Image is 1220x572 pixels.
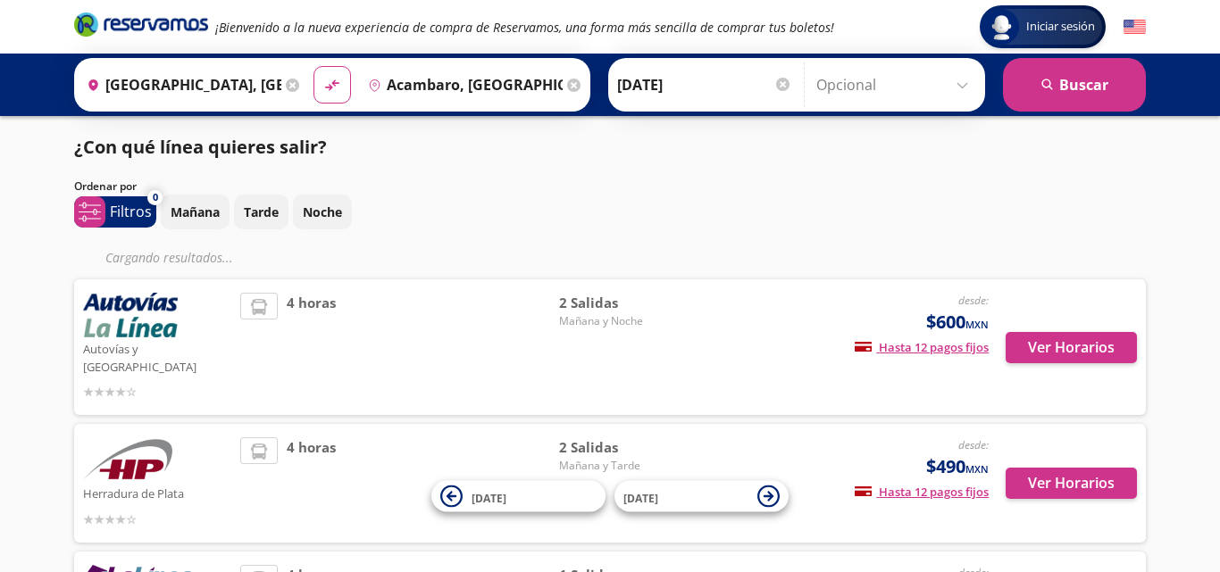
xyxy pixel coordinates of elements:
[83,482,231,503] p: Herradura de Plata
[244,203,279,221] p: Tarde
[153,190,158,205] span: 0
[965,462,989,476] small: MXN
[614,481,789,512] button: [DATE]
[74,11,208,37] i: Brand Logo
[171,203,220,221] p: Mañana
[472,490,506,505] span: [DATE]
[1019,18,1102,36] span: Iniciar sesión
[965,318,989,331] small: MXN
[926,453,989,480] span: $490
[234,195,288,229] button: Tarde
[287,293,336,402] span: 4 horas
[855,339,989,355] span: Hasta 12 pagos fijos
[161,195,230,229] button: Mañana
[1006,332,1137,363] button: Ver Horarios
[559,293,684,313] span: 2 Salidas
[816,62,976,107] input: Opcional
[958,437,989,452] em: desde:
[293,195,352,229] button: Noche
[1003,58,1146,112] button: Buscar
[110,201,152,222] p: Filtros
[74,134,327,161] p: ¿Con qué línea quieres salir?
[431,481,606,512] button: [DATE]
[958,293,989,308] em: desde:
[74,178,137,195] p: Ordenar por
[303,203,342,221] p: Noche
[215,19,834,36] em: ¡Bienvenido a la nueva experiencia de compra de Reservamos, una forma más sencilla de comprar tus...
[83,337,231,376] p: Autovías y [GEOGRAPHIC_DATA]
[361,62,563,107] input: Buscar Destino
[559,313,684,329] span: Mañana y Noche
[1124,16,1146,38] button: English
[105,249,233,266] em: Cargando resultados ...
[623,490,658,505] span: [DATE]
[1006,468,1137,499] button: Ver Horarios
[287,437,336,529] span: 4 horas
[855,484,989,500] span: Hasta 12 pagos fijos
[74,11,208,43] a: Brand Logo
[559,458,684,474] span: Mañana y Tarde
[617,62,792,107] input: Elegir Fecha
[74,196,156,228] button: 0Filtros
[83,437,172,482] img: Herradura de Plata
[83,293,178,337] img: Autovías y La Línea
[559,437,684,458] span: 2 Salidas
[926,309,989,336] span: $600
[79,62,281,107] input: Buscar Origen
